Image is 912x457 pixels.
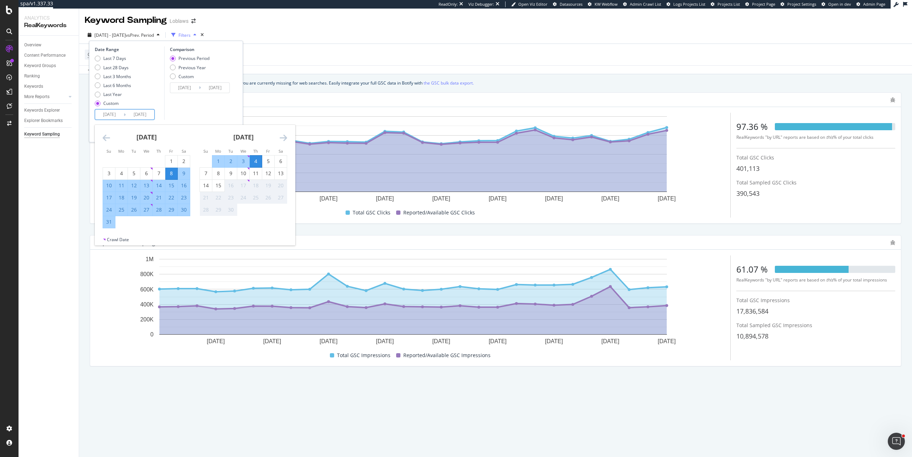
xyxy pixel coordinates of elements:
[150,331,154,337] text: 0
[178,55,209,61] div: Previous Period
[95,91,131,97] div: Last Year
[736,263,768,275] div: 61.07 %
[24,107,74,114] a: Keywords Explorer
[115,204,128,216] td: Selected. Monday, August 25, 2025
[630,1,661,7] span: Admin Crawl List
[200,170,212,177] div: 7
[24,62,74,70] a: Keyword Groups
[225,155,237,167] td: Selected. Tuesday, September 2, 2025
[736,322,812,329] span: Total Sampled GSC Impressions
[250,158,262,165] div: 4
[178,167,190,179] td: Selected. Saturday, August 9, 2025
[24,131,74,138] a: Keyword Sampling
[200,179,212,192] td: Choose Sunday, September 14, 2025 as your check-out date. It’s available.
[156,148,161,154] small: Th
[96,255,730,350] div: A chart.
[403,351,491,360] span: Reported/Available GSC Impressions
[115,167,128,179] td: Choose Monday, August 4, 2025 as your check-out date. It’s available.
[736,189,760,198] span: 390,543
[103,133,110,142] div: Move backward to switch to the previous month.
[169,148,173,154] small: Fr
[94,32,126,38] span: [DATE] - [DATE]
[200,194,212,201] div: 21
[225,158,237,165] div: 2
[518,1,548,7] span: Open Viz Editor
[95,46,162,52] div: Date Range
[128,170,140,177] div: 5
[717,1,740,7] span: Projects List
[736,307,768,315] span: 17,836,584
[85,29,162,41] button: [DATE] - [DATE]vsPrev. Period
[165,158,177,165] div: 1
[178,158,190,165] div: 2
[95,100,131,106] div: Custom
[178,179,190,192] td: Selected. Saturday, August 16, 2025
[24,52,66,59] div: Content Performance
[253,148,258,154] small: Th
[237,192,250,204] td: Not available. Wednesday, September 24, 2025
[128,167,140,179] td: Choose Tuesday, August 5, 2025 as your check-out date. It’s available.
[103,192,115,204] td: Selected. Sunday, August 17, 2025
[233,133,254,141] strong: [DATE]
[711,1,740,7] a: Projects List
[822,1,851,7] a: Open in dev
[237,170,249,177] div: 10
[890,97,895,102] div: bug
[228,148,233,154] small: Tu
[890,240,895,245] div: bug
[275,158,287,165] div: 6
[140,194,152,201] div: 20
[24,107,60,114] div: Keywords Explorer
[89,79,902,87] div: info banner
[787,1,816,7] span: Project Settings
[262,170,274,177] div: 12
[225,167,237,179] td: Choose Tuesday, September 9, 2025 as your check-out date. It’s available.
[275,182,287,189] div: 20
[24,52,74,59] a: Content Performance
[200,192,212,204] td: Not available. Sunday, September 21, 2025
[24,21,73,30] div: RealKeywords
[856,1,885,7] a: Admin Page
[199,31,205,39] div: times
[153,179,165,192] td: Selected. Thursday, August 14, 2025
[24,72,40,80] div: Ranking
[736,121,768,133] div: 97.36 %
[275,155,287,167] td: Choose Saturday, September 6, 2025 as your check-out date. It’s available.
[107,148,111,154] small: Su
[24,41,74,49] a: Overview
[153,170,165,177] div: 7
[95,125,295,237] div: Calendar
[153,182,165,189] div: 14
[200,167,212,179] td: Choose Sunday, September 7, 2025 as your check-out date. It’s available.
[736,154,774,161] span: Total GSC Clicks
[225,206,237,213] div: 30
[279,148,283,154] small: Sa
[275,194,287,201] div: 27
[178,65,206,71] div: Previous Year
[165,182,177,189] div: 15
[215,148,221,154] small: Mo
[140,316,154,323] text: 200K
[200,204,212,216] td: Not available. Sunday, September 28, 2025
[107,237,129,243] div: Crawl Date
[623,1,661,7] a: Admin Crawl List
[225,194,237,201] div: 23
[266,148,270,154] small: Fr
[136,133,157,141] strong: [DATE]
[115,179,128,192] td: Selected. Monday, August 11, 2025
[736,164,760,173] span: 401,113
[320,338,337,344] text: [DATE]
[115,194,128,201] div: 18
[201,83,229,93] input: End Date
[24,41,41,49] div: Overview
[212,182,224,189] div: 15
[237,155,250,167] td: Selected. Wednesday, September 3, 2025
[24,117,74,125] a: Explorer Bookmarks
[178,170,190,177] div: 9
[553,1,582,7] a: Datasources
[153,167,165,179] td: Choose Thursday, August 7, 2025 as your check-out date. It’s available.
[489,338,507,344] text: [DATE]
[96,113,730,207] div: A chart.
[140,182,152,189] div: 13
[237,194,249,201] div: 24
